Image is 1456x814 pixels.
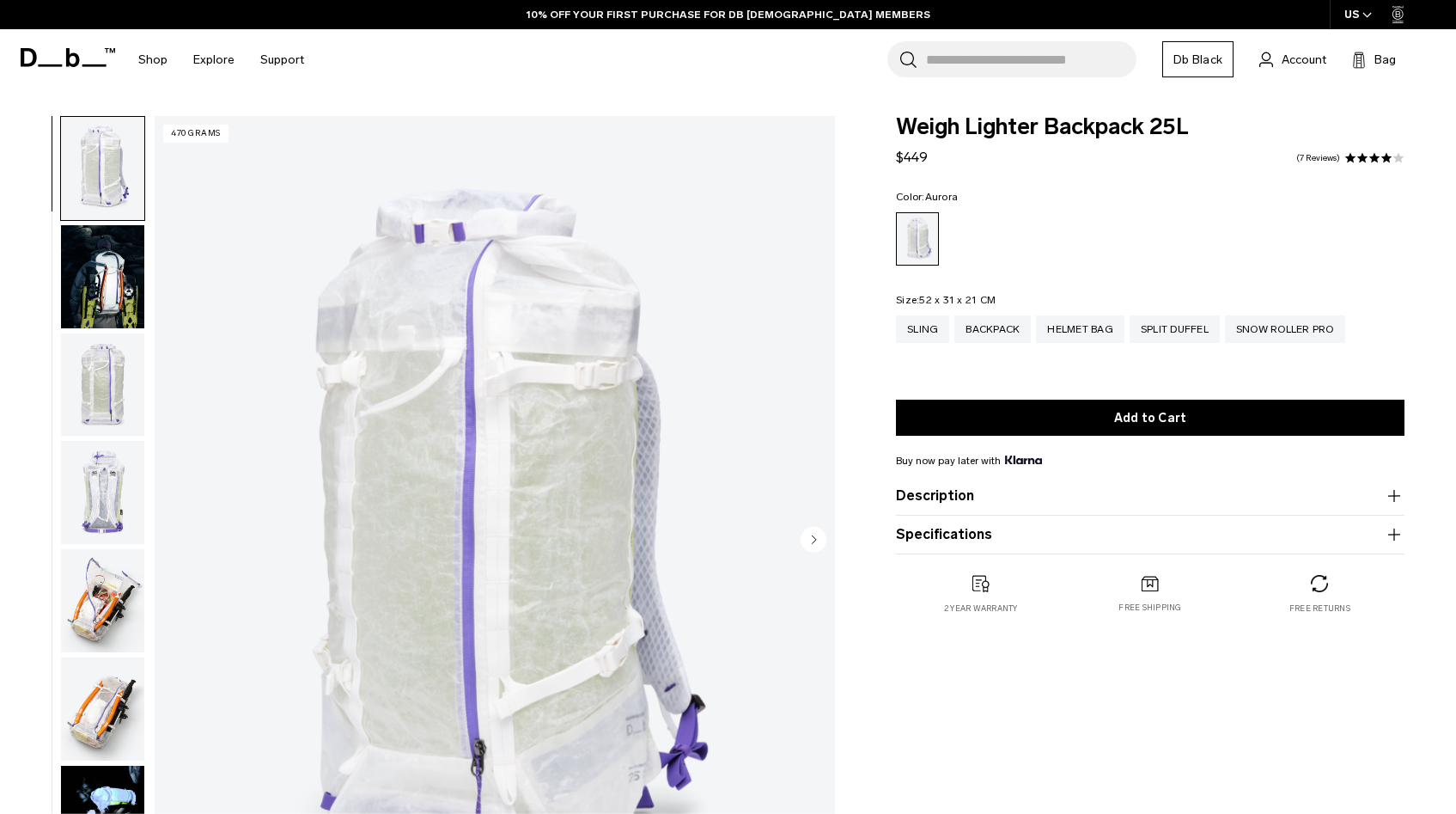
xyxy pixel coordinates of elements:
button: Specifications [896,524,1404,545]
button: Next slide [801,526,826,555]
span: Buy now pay later with [896,453,1042,468]
button: Weigh_Lighter_Backpack_25L_5.png [60,657,145,762]
legend: Size: [896,295,996,305]
span: Aurora [925,191,959,203]
span: Weigh Lighter Backpack 25L [896,116,1404,138]
a: Aurora [896,212,939,266]
nav: Main Navigation [125,29,317,90]
legend: Color: [896,192,958,202]
a: 10% OFF YOUR FIRST PURCHASE FOR DB [DEMOGRAPHIC_DATA] MEMBERS [527,7,930,22]
img: {"height" => 20, "alt" => "Klarna"} [1005,456,1042,464]
button: Weigh_Lighter_Backpack_25L_2.png [60,333,145,438]
a: Sling [896,315,949,343]
button: Weigh_Lighter_Backpack_25L_3.png [60,440,145,545]
a: Support [260,29,304,90]
a: Helmet Bag [1036,315,1124,343]
button: Weigh_Lighter_Backpack_25L_Lifestyle_new.png [60,224,145,329]
img: Weigh_Lighter_Backpack_25L_3.png [61,441,144,544]
p: Free returns [1289,603,1350,615]
a: Shop [138,29,168,90]
button: Add to Cart [896,400,1404,436]
img: Weigh_Lighter_Backpack_25L_5.png [61,658,144,761]
span: Account [1282,51,1326,69]
button: Weigh_Lighter_Backpack_25L_1.png [60,116,145,221]
img: Weigh_Lighter_Backpack_25L_2.png [61,334,144,437]
a: Backpack [954,315,1031,343]
p: Free shipping [1118,602,1181,614]
a: Explore [193,29,235,90]
button: Weigh_Lighter_Backpack_25L_4.png [60,548,145,653]
span: Bag [1374,51,1396,69]
button: Description [896,486,1404,506]
a: Account [1259,49,1326,70]
a: Split Duffel [1130,315,1220,343]
span: 52 x 31 x 21 CM [919,294,996,306]
span: $449 [896,149,928,165]
img: Weigh_Lighter_Backpack_25L_4.png [61,549,144,652]
button: Bag [1352,49,1396,70]
img: Weigh_Lighter_Backpack_25L_Lifestyle_new.png [61,225,144,328]
a: 7 reviews [1296,154,1340,162]
p: 470 grams [163,125,228,143]
a: Db Black [1162,41,1234,77]
p: 2 year warranty [944,603,1018,615]
img: Weigh_Lighter_Backpack_25L_1.png [61,117,144,220]
a: Snow Roller Pro [1225,315,1345,343]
